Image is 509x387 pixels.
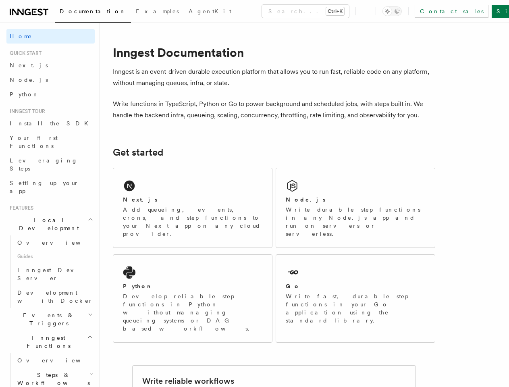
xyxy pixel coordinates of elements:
[10,135,58,149] span: Your first Functions
[6,308,95,331] button: Events & Triggers
[113,66,435,89] p: Inngest is an event-driven durable execution platform that allows you to run fast, reliable code ...
[6,331,95,353] button: Inngest Functions
[10,157,78,172] span: Leveraging Steps
[10,77,48,83] span: Node.js
[136,8,179,15] span: Examples
[17,357,100,364] span: Overview
[123,292,262,333] p: Develop reliable step functions in Python without managing queueing systems or DAG based workflows.
[60,8,126,15] span: Documentation
[10,32,32,40] span: Home
[184,2,236,22] a: AgentKit
[415,5,488,18] a: Contact sales
[6,116,95,131] a: Install the SDK
[6,235,95,308] div: Local Development
[123,196,158,204] h2: Next.js
[326,7,344,15] kbd: Ctrl+K
[6,108,45,114] span: Inngest tour
[10,120,93,127] span: Install the SDK
[142,375,234,387] h2: Write reliable workflows
[6,58,95,73] a: Next.js
[286,292,425,325] p: Write fast, durable step functions in your Go application using the standard library.
[10,62,48,69] span: Next.js
[17,239,100,246] span: Overview
[6,87,95,102] a: Python
[17,267,86,281] span: Inngest Dev Server
[14,235,95,250] a: Overview
[6,213,95,235] button: Local Development
[286,196,326,204] h2: Node.js
[113,254,272,343] a: PythonDevelop reliable step functions in Python without managing queueing systems or DAG based wo...
[382,6,402,16] button: Toggle dark mode
[6,29,95,44] a: Home
[123,206,262,238] p: Add queueing, events, crons, and step functions to your Next app on any cloud provider.
[113,168,272,248] a: Next.jsAdd queueing, events, crons, and step functions to your Next app on any cloud provider.
[6,216,88,232] span: Local Development
[10,180,79,194] span: Setting up your app
[6,73,95,87] a: Node.js
[6,50,42,56] span: Quick start
[113,45,435,60] h1: Inngest Documentation
[6,311,88,327] span: Events & Triggers
[17,289,93,304] span: Development with Docker
[14,250,95,263] span: Guides
[286,206,425,238] p: Write durable step functions in any Node.js app and run on servers or serverless.
[189,8,231,15] span: AgentKit
[10,91,39,98] span: Python
[131,2,184,22] a: Examples
[6,153,95,176] a: Leveraging Steps
[55,2,131,23] a: Documentation
[123,282,153,290] h2: Python
[286,282,300,290] h2: Go
[14,285,95,308] a: Development with Docker
[276,254,435,343] a: GoWrite fast, durable step functions in your Go application using the standard library.
[113,147,163,158] a: Get started
[6,205,33,211] span: Features
[14,371,90,387] span: Steps & Workflows
[276,168,435,248] a: Node.jsWrite durable step functions in any Node.js app and run on servers or serverless.
[262,5,349,18] button: Search...Ctrl+K
[14,263,95,285] a: Inngest Dev Server
[14,353,95,368] a: Overview
[6,131,95,153] a: Your first Functions
[6,176,95,198] a: Setting up your app
[6,334,87,350] span: Inngest Functions
[113,98,435,121] p: Write functions in TypeScript, Python or Go to power background and scheduled jobs, with steps bu...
